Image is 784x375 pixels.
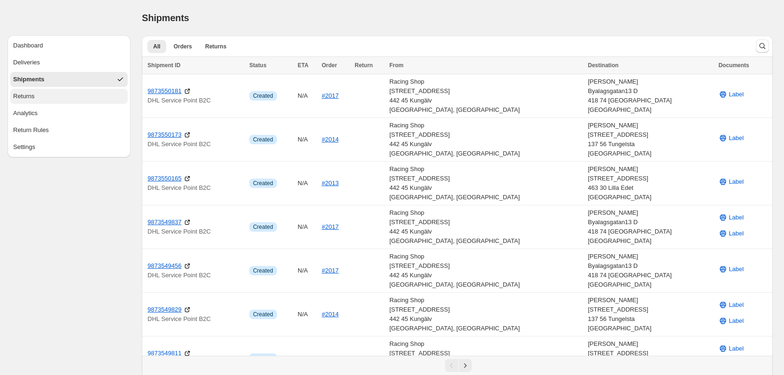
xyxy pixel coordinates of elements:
p: DHL Service Point B2C [147,183,244,193]
a: #2017 [322,92,338,99]
button: Return Rules [10,123,128,138]
div: Analytics [13,109,38,118]
div: Racing Shop [STREET_ADDRESS] 442 45 Kungälv [GEOGRAPHIC_DATA], [GEOGRAPHIC_DATA] [389,296,582,333]
button: Label [713,210,749,225]
span: Label [729,300,744,310]
button: Label [713,297,749,312]
div: Racing Shop [STREET_ADDRESS] 442 45 Kungälv [GEOGRAPHIC_DATA], [GEOGRAPHIC_DATA] [389,77,582,115]
td: N/A [295,293,319,336]
span: From [389,62,403,69]
div: [PERSON_NAME] Byalagsgatan13 D 418 74 [GEOGRAPHIC_DATA] [GEOGRAPHIC_DATA] [588,252,713,289]
td: N/A [295,205,319,249]
a: #2017 [322,223,338,230]
button: Deliveries [10,55,128,70]
span: Created [253,180,273,187]
span: Created [253,223,273,231]
button: Settings [10,140,128,155]
p: DHL Service Point B2C [147,96,244,105]
p: DHL Service Point B2C [147,271,244,280]
button: Label [713,313,749,328]
span: Documents [718,62,749,69]
span: Created [253,311,273,318]
a: 9873549811 [147,349,181,358]
button: Dashboard [10,38,128,53]
a: #2014 [322,136,338,143]
span: Status [249,62,267,69]
p: DHL Service Point B2C [147,140,244,149]
span: Label [729,133,744,143]
a: #2013 [322,354,338,361]
span: Label [729,229,744,238]
a: 9873549837 [147,218,181,227]
button: Analytics [10,106,128,121]
span: Created [253,136,273,143]
div: [PERSON_NAME] Byalagsgatan13 D 418 74 [GEOGRAPHIC_DATA] [GEOGRAPHIC_DATA] [588,208,713,246]
p: DHL Service Point B2C [147,227,244,236]
span: Label [729,265,744,274]
span: ETA [298,62,308,69]
div: [PERSON_NAME] [STREET_ADDRESS] 137 56 Tungelsta [GEOGRAPHIC_DATA] [588,296,713,333]
button: Label [713,226,749,241]
button: Label [713,341,749,356]
span: All [153,43,160,50]
td: N/A [295,74,319,118]
div: Shipments [13,75,44,84]
span: Shipments [142,13,189,23]
span: Created [253,92,273,100]
div: Return Rules [13,125,49,135]
span: Return [355,62,373,69]
div: Settings [13,142,35,152]
span: Label [729,213,744,222]
span: Destination [588,62,618,69]
div: Deliveries [13,58,40,67]
a: 9873549456 [147,261,181,271]
span: Label [729,344,744,353]
div: Dashboard [13,41,43,50]
a: 9873549829 [147,305,181,314]
div: Racing Shop [STREET_ADDRESS] 442 45 Kungälv [GEOGRAPHIC_DATA], [GEOGRAPHIC_DATA] [389,208,582,246]
td: N/A [295,118,319,162]
button: Label [713,131,749,146]
p: DHL Service Point B2C [147,314,244,324]
a: #2017 [322,267,338,274]
span: Returns [205,43,226,50]
td: N/A [295,249,319,293]
div: [PERSON_NAME] [STREET_ADDRESS] 137 56 Tungelsta [GEOGRAPHIC_DATA] [588,121,713,158]
span: Created [253,354,273,362]
a: #2013 [322,180,338,187]
a: 9873550181 [147,86,181,96]
button: Returns [10,89,128,104]
span: Created [253,267,273,274]
td: N/A [295,162,319,205]
button: Next [459,359,472,372]
a: #2014 [322,311,338,318]
nav: Pagination [142,356,773,375]
div: [PERSON_NAME] [STREET_ADDRESS] 463 30 Lilla Edet [GEOGRAPHIC_DATA] [588,164,713,202]
a: 9873550165 [147,174,181,183]
span: Label [729,177,744,187]
a: 9873550173 [147,130,181,140]
div: Returns [13,92,35,101]
span: Label [729,316,744,326]
button: Label [713,262,749,277]
button: Label [713,87,749,102]
div: [PERSON_NAME] Byalagsgatan13 D 418 74 [GEOGRAPHIC_DATA] [GEOGRAPHIC_DATA] [588,77,713,115]
div: Racing Shop [STREET_ADDRESS] 442 45 Kungälv [GEOGRAPHIC_DATA], [GEOGRAPHIC_DATA] [389,121,582,158]
button: Label [713,174,749,189]
span: Order [322,62,337,69]
button: Shipments [10,72,128,87]
span: Label [729,90,744,99]
div: Racing Shop [STREET_ADDRESS] 442 45 Kungälv [GEOGRAPHIC_DATA], [GEOGRAPHIC_DATA] [389,252,582,289]
div: Racing Shop [STREET_ADDRESS] 442 45 Kungälv [GEOGRAPHIC_DATA], [GEOGRAPHIC_DATA] [389,164,582,202]
span: Orders [174,43,192,50]
span: Shipment ID [147,62,180,69]
button: Search and filter results [756,39,769,53]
